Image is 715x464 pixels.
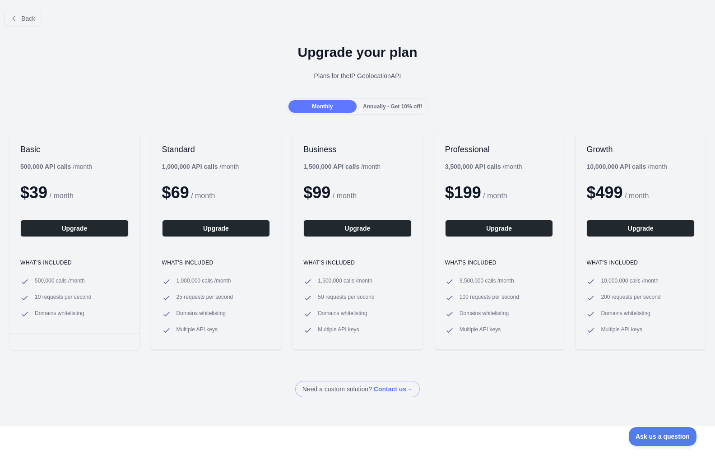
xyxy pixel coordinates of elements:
h2: Professional [445,144,553,155]
h2: Standard [162,144,270,155]
div: / month [586,162,667,171]
span: $ 499 [586,183,622,202]
span: $ 199 [445,183,481,202]
b: 10,000,000 API calls [586,163,646,170]
h2: Growth [586,144,695,155]
b: 3,500,000 API calls [445,163,501,170]
b: 1,500,000 API calls [303,163,359,170]
iframe: Toggle Customer Support [629,427,697,446]
h2: Business [303,144,412,155]
div: / month [303,162,381,171]
div: / month [445,162,522,171]
span: $ 99 [303,183,330,202]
